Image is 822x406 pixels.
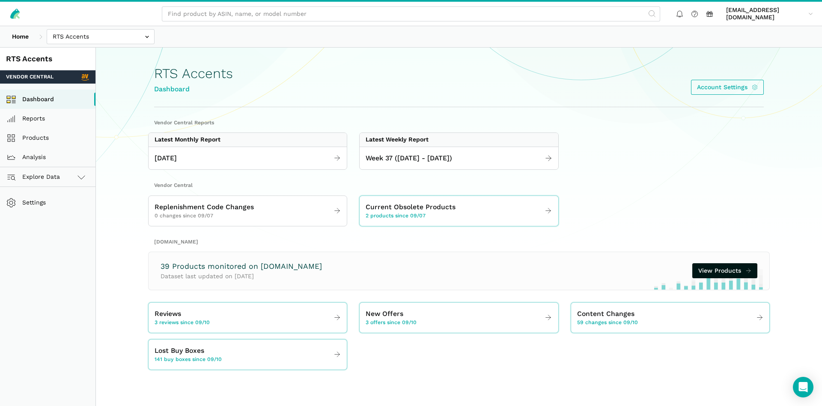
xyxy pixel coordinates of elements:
span: View Products [698,266,741,275]
a: New Offers 3 offers since 09/10 [360,306,558,330]
span: [DATE] [155,153,177,164]
span: 2 products since 09/07 [366,212,426,220]
h2: [DOMAIN_NAME] [154,238,764,246]
span: Content Changes [577,309,634,319]
span: 0 changes since 09/07 [155,212,213,220]
span: 3 offers since 09/10 [366,319,417,327]
input: RTS Accents [47,29,155,44]
h1: RTS Accents [154,66,233,81]
a: Account Settings [691,80,764,95]
span: 59 changes since 09/10 [577,319,638,327]
a: Content Changes 59 changes since 09/10 [571,306,769,330]
a: Lost Buy Boxes 141 buy boxes since 09/10 [149,343,347,367]
a: [EMAIL_ADDRESS][DOMAIN_NAME] [723,5,816,23]
span: Replenishment Code Changes [155,202,254,213]
div: RTS Accents [6,54,89,64]
div: Dashboard [154,84,233,95]
span: Lost Buy Boxes [155,346,204,356]
h2: Vendor Central Reports [154,119,764,127]
a: Home [6,29,35,44]
a: View Products [692,263,758,278]
a: Week 37 ([DATE] - [DATE]) [360,150,558,167]
span: 141 buy boxes since 09/10 [155,356,222,364]
div: Open Intercom Messenger [793,377,813,397]
div: Latest Monthly Report [155,136,220,144]
input: Find product by ASIN, name, or model number [162,6,660,21]
h2: Vendor Central [154,182,764,189]
a: Replenishment Code Changes 0 changes since 09/07 [149,199,347,223]
span: New Offers [366,309,403,319]
span: Current Obsolete Products [366,202,456,213]
div: Latest Weekly Report [366,136,429,144]
a: Reviews 3 reviews since 09/10 [149,306,347,330]
h3: 39 Products monitored on [DOMAIN_NAME] [161,261,322,272]
span: Reviews [155,309,181,319]
span: [EMAIL_ADDRESS][DOMAIN_NAME] [726,6,805,21]
p: Dataset last updated on [DATE] [161,272,322,281]
span: Explore Data [9,172,60,182]
a: [DATE] [149,150,347,167]
a: Current Obsolete Products 2 products since 09/07 [360,199,558,223]
span: Vendor Central [6,73,54,81]
span: Week 37 ([DATE] - [DATE]) [366,153,452,164]
span: 3 reviews since 09/10 [155,319,210,327]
